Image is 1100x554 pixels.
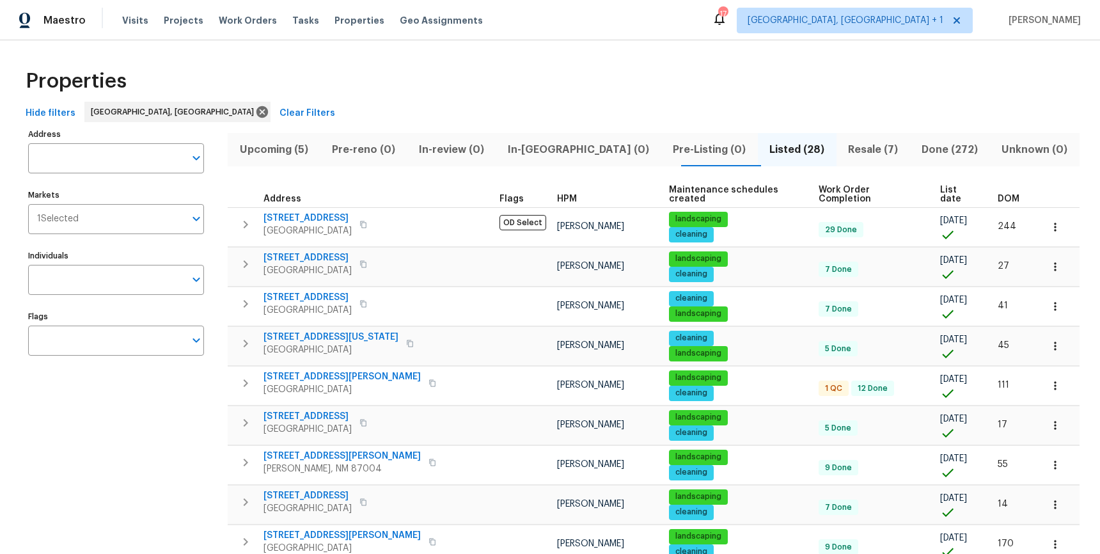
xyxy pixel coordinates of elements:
span: [STREET_ADDRESS] [263,291,352,304]
span: [STREET_ADDRESS][PERSON_NAME] [263,370,421,383]
span: landscaping [670,491,727,502]
span: Work Order Completion [819,186,918,203]
span: [PERSON_NAME] [557,262,624,271]
span: [STREET_ADDRESS] [263,410,352,423]
span: 55 [998,460,1008,469]
span: 5 Done [820,423,856,434]
span: cleaning [670,388,712,399]
span: cleaning [670,293,712,304]
span: [DATE] [940,415,967,423]
span: Done (272) [918,141,982,159]
span: 45 [998,341,1009,350]
span: Properties [334,14,384,27]
span: [DATE] [940,335,967,344]
span: [GEOGRAPHIC_DATA] [263,383,421,396]
span: 7 Done [820,502,857,513]
span: In-[GEOGRAPHIC_DATA] (0) [503,141,653,159]
span: 170 [998,539,1014,548]
span: landscaping [670,214,727,225]
span: [DATE] [940,375,967,384]
span: 17 [998,420,1007,429]
label: Individuals [28,252,204,260]
span: 29 Done [820,225,862,235]
span: Clear Filters [279,106,335,122]
span: 9 Done [820,463,857,473]
button: Hide filters [20,102,81,125]
span: [GEOGRAPHIC_DATA] [263,344,398,356]
span: Properties [26,75,127,88]
span: [STREET_ADDRESS][PERSON_NAME] [263,529,421,542]
span: [GEOGRAPHIC_DATA] [263,423,352,436]
button: Open [187,210,205,228]
button: Open [187,331,205,349]
label: Markets [28,191,204,199]
span: DOM [998,194,1019,203]
label: Flags [28,313,204,321]
span: Hide filters [26,106,75,122]
span: Unknown (0) [998,141,1072,159]
span: Flags [499,194,524,203]
span: cleaning [670,507,712,518]
span: [STREET_ADDRESS] [263,212,352,225]
span: [DATE] [940,256,967,265]
span: [GEOGRAPHIC_DATA] [263,304,352,317]
span: [DATE] [940,454,967,463]
span: 244 [998,222,1016,231]
span: Listed (28) [766,141,829,159]
span: [PERSON_NAME] [557,222,624,231]
span: 9 Done [820,542,857,553]
span: [PERSON_NAME] [557,301,624,310]
span: landscaping [670,452,727,463]
span: landscaping [670,253,727,264]
span: [PERSON_NAME] [557,420,624,429]
span: [PERSON_NAME] [557,539,624,548]
span: landscaping [670,372,727,383]
span: [STREET_ADDRESS][PERSON_NAME] [263,450,421,463]
span: Resale (7) [844,141,902,159]
button: Clear Filters [274,102,340,125]
span: [GEOGRAPHIC_DATA], [GEOGRAPHIC_DATA] [91,106,259,118]
span: 12 Done [852,383,893,394]
span: [DATE] [940,296,967,305]
span: Pre-reno (0) [327,141,399,159]
span: 14 [998,500,1008,509]
div: [GEOGRAPHIC_DATA], [GEOGRAPHIC_DATA] [84,102,271,122]
span: Maestro [43,14,86,27]
span: Address [263,194,301,203]
span: cleaning [670,427,712,438]
span: [STREET_ADDRESS][US_STATE] [263,331,398,344]
span: [DATE] [940,534,967,542]
span: HPM [557,194,577,203]
span: List date [940,186,976,203]
span: Pre-Listing (0) [668,141,750,159]
span: landscaping [670,308,727,319]
span: In-review (0) [414,141,488,159]
span: 5 Done [820,344,856,354]
span: [PERSON_NAME] [557,460,624,469]
span: [DATE] [940,216,967,225]
span: Tasks [292,16,319,25]
span: [PERSON_NAME] [557,381,624,390]
span: [PERSON_NAME] [1003,14,1081,27]
span: [DATE] [940,494,967,503]
span: [GEOGRAPHIC_DATA] [263,225,352,237]
span: Projects [164,14,203,27]
span: cleaning [670,269,712,280]
span: 111 [998,381,1009,390]
span: [STREET_ADDRESS] [263,251,352,264]
span: 7 Done [820,264,857,275]
span: 27 [998,262,1009,271]
label: Address [28,131,204,138]
span: [STREET_ADDRESS] [263,489,352,502]
span: Maintenance schedules created [669,186,797,203]
span: 41 [998,301,1008,310]
span: [GEOGRAPHIC_DATA] [263,264,352,277]
span: OD Select [499,215,546,230]
div: 17 [718,8,727,20]
span: [PERSON_NAME] [557,341,624,350]
span: Visits [122,14,148,27]
span: 1 QC [820,383,847,394]
span: cleaning [670,467,712,478]
span: landscaping [670,348,727,359]
button: Open [187,149,205,167]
